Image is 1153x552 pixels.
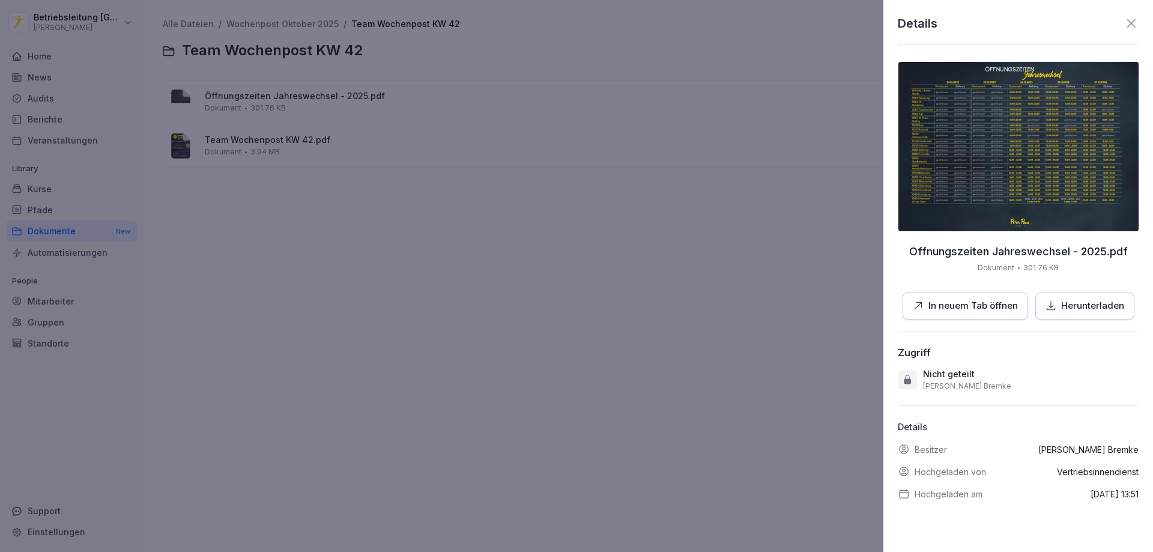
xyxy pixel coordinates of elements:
[1091,488,1139,500] p: [DATE] 13:51
[915,466,986,478] p: Hochgeladen von
[923,368,975,380] p: Nicht geteilt
[898,14,937,32] p: Details
[1061,299,1124,313] p: Herunterladen
[898,420,1139,434] p: Details
[898,62,1139,231] img: thumbnail
[903,293,1028,320] button: In neuem Tab öffnen
[898,347,931,359] div: Zugriff
[909,246,1128,258] p: Öffnungszeiten Jahreswechsel - 2025.pdf
[915,443,947,456] p: Besitzer
[1038,443,1139,456] p: [PERSON_NAME] Bremke
[915,488,982,500] p: Hochgeladen am
[1057,466,1139,478] p: Vertriebsinnendienst
[1035,293,1134,320] button: Herunterladen
[1023,262,1059,273] p: 301.76 KB
[978,262,1014,273] p: Dokument
[923,381,1011,391] p: [PERSON_NAME] Bremke
[928,299,1018,313] p: In neuem Tab öffnen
